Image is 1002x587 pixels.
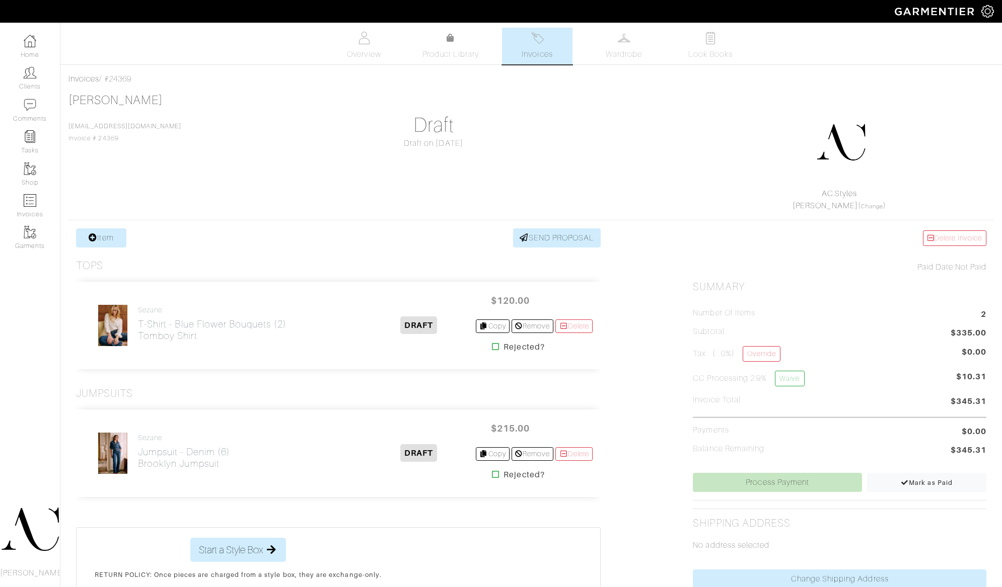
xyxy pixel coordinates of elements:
a: Override [743,346,780,362]
h1: Draft [287,113,581,137]
img: garmentier-logo-header-white-b43fb05a5012e4ada735d5af1a66efaba907eab6374d6393d1fbf88cb4ef424d.png [890,3,981,20]
img: orders-icon-0abe47150d42831381b5fb84f609e132dff9fe21cb692f30cb5eec754e2cba89.png [24,194,36,207]
a: Item [76,228,126,247]
a: Wardrobe [589,28,659,64]
h2: Summary [693,281,986,293]
a: Remove [512,447,553,461]
img: gear-icon-white-bd11855cb880d31180b6d7d6211b90ccbf57a29d726f0c71d8c61bd08dd39cc2.png [981,5,994,18]
h3: Tops [76,260,103,272]
span: Product Library [422,48,479,60]
h2: Jumpsuit - Denim (6) Brooklyn Jumpsuit [138,446,230,469]
img: dashboard-icon-dbcd8f5a0b271acd01030246c82b418ddd0df26cd7fceb0bd07c9910d44c42f6.png [24,35,36,47]
a: Invoices [68,74,99,83]
h3: Jumpsuits [76,387,133,400]
h5: CC Processing 2.9% [693,371,804,386]
span: Paid Date: [917,263,955,272]
h5: Balance Remaining [693,444,764,454]
span: Look Books [688,48,733,60]
a: Mark as Paid [867,473,986,492]
img: basicinfo-40fd8af6dae0f16599ec9e87c0ef1c0a1fdea2edbe929e3d69a839185d80c458.svg [358,32,371,44]
img: LyjTJWiFVomLPKk5SVRK9Hrh [98,304,128,347]
img: reminder-icon-8004d30b9f0a5d33ae49ab947aed9ed385cf756f9e5892f1edd6e32f2345188e.png [24,130,36,143]
img: garments-icon-b7da505a4dc4fd61783c78ac3ca0ef83fa9d6f193b1c9dc38574b1d14d53ca28.png [24,162,36,175]
img: Boub9xhyP64z4oF51Q11MH5V [98,432,128,474]
span: Overview [347,48,381,60]
span: Invoice # 24369 [68,123,181,142]
a: Copy [476,319,510,333]
h2: T-Shirt - Blue Flower Bouquets (2) Tomboy Shirt [138,318,287,342]
div: / #24369 [68,73,994,85]
h5: Payments [693,426,729,435]
a: Waive [775,371,804,386]
a: Invoices [502,28,572,64]
h4: Sezane [138,306,287,314]
span: DRAFT [400,444,437,462]
span: $215.00 [480,417,540,439]
p: No address selected [693,539,986,551]
strong: Rejected? [504,341,544,353]
a: Change [861,203,883,209]
span: DRAFT [400,316,437,334]
span: Start a Style Box [199,542,263,557]
a: Delete [555,447,593,461]
a: Remove [512,319,553,333]
span: $0.00 [962,346,986,358]
a: Sezane T-Shirt - Blue Flower Bouquets (2)Tomboy Shirt [138,306,287,342]
button: Start a Style Box [190,538,286,562]
a: Sezane Jumpsuit - Denim (6)Brooklyn Jumpsuit [138,434,230,469]
a: Delete Invoice [923,230,986,246]
div: Not Paid [693,261,986,273]
h5: Number of Items [693,308,755,318]
a: Delete [555,319,593,333]
a: [PERSON_NAME] [68,94,163,107]
img: DupYt8CPKc6sZyAt3svX5Z74.png [816,117,866,167]
img: wardrobe-487a4870c1b7c33e795ec22d11cfc2ed9d08956e64fb3008fe2437562e282088.svg [618,32,630,44]
img: orders-27d20c2124de7fd6de4e0e44c1d41de31381a507db9b33961299e4e07d508b8c.svg [531,32,544,44]
span: Mark as Paid [901,479,953,486]
a: Product Library [415,32,486,60]
h5: Invoice Total [693,395,741,405]
a: [EMAIL_ADDRESS][DOMAIN_NAME] [68,123,181,130]
span: $0.00 [962,426,986,438]
div: Draft on [DATE] [287,137,581,149]
h5: Tax ( : 0%) [693,346,780,362]
h2: Shipping Address [693,517,791,530]
img: comment-icon-a0a6a9ef722e966f86d9cbdc48e553b5cf19dbc54f86b18d962a5391bc8f6eb6.png [24,99,36,111]
span: 2 [981,308,986,322]
a: SEND PROPOSAL [513,228,601,247]
h4: Sezane [138,434,230,442]
img: todo-9ac3debb85659649dc8f770b8b6100bb5dab4b48dedcbae339e5042a72dfd3cc.svg [704,32,717,44]
span: $345.31 [951,444,986,458]
span: $335.00 [951,327,986,341]
a: AC.Styles [822,189,857,198]
a: Look Books [675,28,746,64]
p: RETURN POLICY: Once pieces are charged from a style box, they are exchange-only. [95,570,382,579]
a: Copy [476,447,510,461]
strong: Rejected? [504,469,544,481]
span: $10.31 [956,371,986,390]
img: clients-icon-6bae9207a08558b7cb47a8932f037763ab4055f8c8b6bfacd5dc20c3e0201464.png [24,66,36,79]
h5: Subtotal [693,327,724,337]
span: Wardrobe [606,48,642,60]
img: garments-icon-b7da505a4dc4fd61783c78ac3ca0ef83fa9d6f193b1c9dc38574b1d14d53ca28.png [24,226,36,238]
div: ( ) [697,188,982,212]
span: $345.31 [951,395,986,409]
span: $120.00 [480,290,540,311]
span: Invoices [522,48,552,60]
a: Process Payment [693,473,862,492]
a: Overview [329,28,399,64]
a: [PERSON_NAME] [793,201,858,210]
